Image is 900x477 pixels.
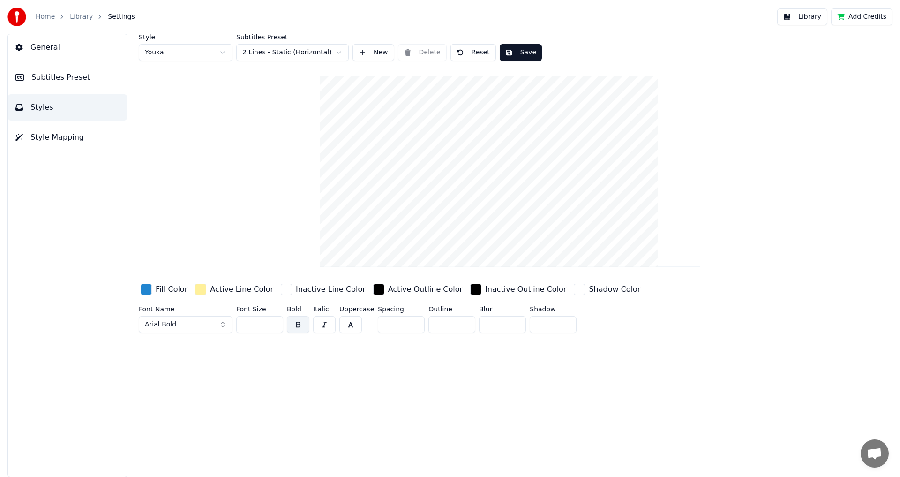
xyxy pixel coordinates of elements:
[31,72,90,83] span: Subtitles Preset
[313,306,336,312] label: Italic
[450,44,496,61] button: Reset
[236,306,283,312] label: Font Size
[589,284,640,295] div: Shadow Color
[287,306,309,312] label: Bold
[70,12,93,22] a: Library
[485,284,566,295] div: Inactive Outline Color
[36,12,55,22] a: Home
[145,320,176,329] span: Arial Bold
[388,284,463,295] div: Active Outline Color
[156,284,187,295] div: Fill Color
[279,282,367,297] button: Inactive Line Color
[500,44,542,61] button: Save
[777,8,827,25] button: Library
[339,306,374,312] label: Uppercase
[479,306,526,312] label: Blur
[30,42,60,53] span: General
[139,282,189,297] button: Fill Color
[371,282,465,297] button: Active Outline Color
[8,94,127,121] button: Styles
[8,64,127,91] button: Subtitles Preset
[861,439,889,468] a: 채팅 열기
[468,282,568,297] button: Inactive Outline Color
[530,306,577,312] label: Shadow
[30,132,84,143] span: Style Mapping
[7,8,26,26] img: youka
[108,12,135,22] span: Settings
[236,34,349,40] label: Subtitles Preset
[8,124,127,151] button: Style Mapping
[831,8,892,25] button: Add Credits
[572,282,642,297] button: Shadow Color
[352,44,394,61] button: New
[193,282,275,297] button: Active Line Color
[36,12,135,22] nav: breadcrumb
[8,34,127,61] button: General
[378,306,425,312] label: Spacing
[428,306,475,312] label: Outline
[30,102,53,113] span: Styles
[210,284,273,295] div: Active Line Color
[296,284,366,295] div: Inactive Line Color
[139,34,232,40] label: Style
[139,306,232,312] label: Font Name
